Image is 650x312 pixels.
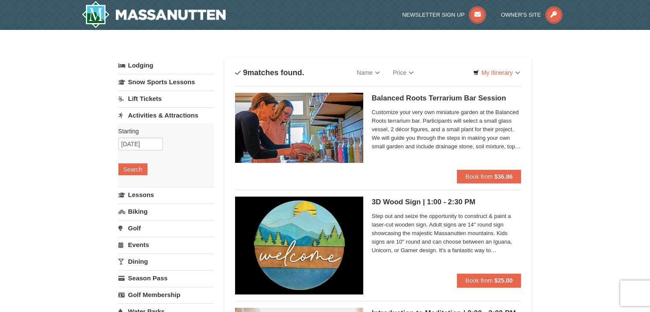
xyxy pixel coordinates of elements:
[468,66,525,79] a: My Itinerary
[118,74,214,90] a: Snow Sports Lessons
[402,12,465,18] span: Newsletter Sign Up
[118,253,214,269] a: Dining
[372,212,521,255] span: Step out and seize the opportunity to construct & paint a laser-cut wooden sign. Adult signs are ...
[372,108,521,151] span: Customize your very own miniature garden at the Balanced Roots terrarium bar. Participants will s...
[457,170,521,183] button: Book from $36.86
[118,91,214,106] a: Lift Tickets
[118,107,214,123] a: Activities & Attractions
[118,287,214,303] a: Golf Membership
[118,203,214,219] a: Biking
[494,173,513,180] strong: $36.86
[118,127,207,135] label: Starting
[350,64,386,81] a: Name
[118,58,214,73] a: Lodging
[118,220,214,236] a: Golf
[235,93,363,163] img: 18871151-30-393e4332.jpg
[494,277,513,284] strong: $25.00
[501,12,562,18] a: Owner's Site
[118,270,214,286] a: Season Pass
[465,173,493,180] span: Book from
[372,94,521,103] h5: Balanced Roots Terrarium Bar Session
[118,237,214,253] a: Events
[118,163,147,175] button: Search
[386,64,420,81] a: Price
[235,197,363,294] img: 18871151-71-f4144550.png
[372,198,521,206] h5: 3D Wood Sign | 1:00 - 2:30 PM
[82,1,226,28] img: Massanutten Resort Logo
[82,1,226,28] a: Massanutten Resort
[501,12,541,18] span: Owner's Site
[465,277,493,284] span: Book from
[457,274,521,287] button: Book from $25.00
[118,187,214,203] a: Lessons
[402,12,486,18] a: Newsletter Sign Up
